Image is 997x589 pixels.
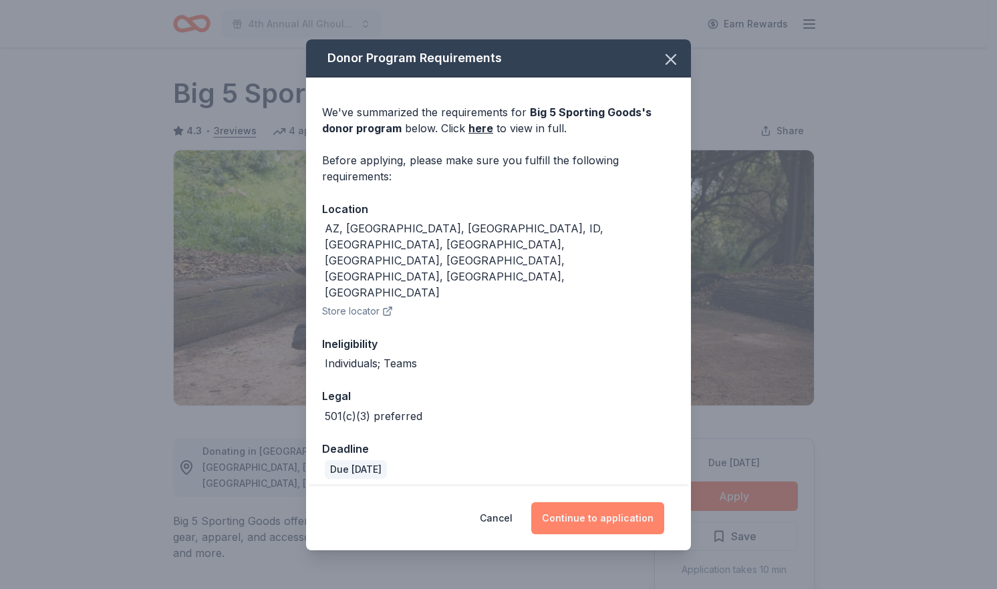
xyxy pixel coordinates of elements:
div: Due [DATE] [325,460,387,479]
a: here [468,120,493,136]
button: Continue to application [531,502,664,534]
div: 501(c)(3) preferred [325,408,422,424]
div: AZ, [GEOGRAPHIC_DATA], [GEOGRAPHIC_DATA], ID, [GEOGRAPHIC_DATA], [GEOGRAPHIC_DATA], [GEOGRAPHIC_D... [325,220,675,301]
button: Store locator [322,303,393,319]
div: Legal [322,387,675,405]
div: Individuals; Teams [325,355,417,371]
div: Location [322,200,675,218]
div: Deadline [322,440,675,457]
div: Donor Program Requirements [306,39,691,77]
button: Cancel [480,502,513,534]
div: Ineligibility [322,335,675,353]
div: Before applying, please make sure you fulfill the following requirements: [322,152,675,184]
div: We've summarized the requirements for below. Click to view in full. [322,104,675,136]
